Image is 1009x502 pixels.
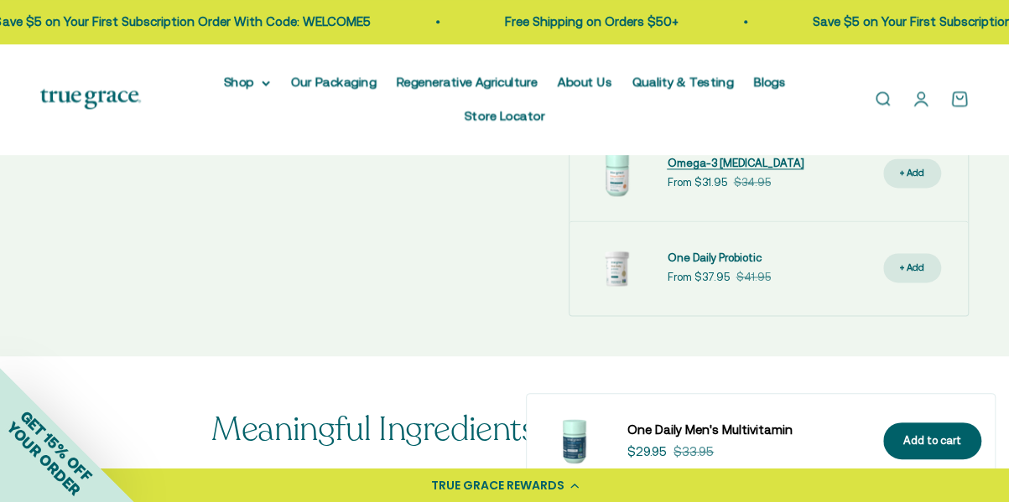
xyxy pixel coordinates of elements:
[667,155,804,173] a: Omega-3 [MEDICAL_DATA]
[900,165,924,181] div: + Add
[674,442,714,462] compare-at-price: $33.95
[667,157,804,169] span: Omega-3 [MEDICAL_DATA]
[667,251,761,264] span: One Daily Probiotic
[431,477,564,494] div: TRUE GRACE REWARDS
[627,420,863,440] a: One Daily Men's Multivitamin
[627,442,667,462] sale-price: $29.95
[557,75,611,89] a: About Us
[883,422,981,460] button: Add to cart
[583,235,650,302] img: Daily Probiotic forDigestive and Immune Support:* - 90 Billion CFU at time of manufacturing (30 B...
[290,75,376,89] a: Our Packaging
[736,269,770,287] compare-at-price: $41.95
[540,407,607,474] img: One Daily Men's Multivitamin
[667,269,729,287] sale-price: From $37.95
[502,14,675,28] a: Free Shipping on Orders $50+
[900,260,924,276] div: + Add
[883,158,941,188] button: + Add
[667,174,726,192] sale-price: From $31.95
[211,410,798,447] p: Meaningful Ingredients at Effective Doses
[17,406,95,484] span: GET 15% OFF
[667,250,770,267] a: One Daily Probiotic
[464,108,544,122] a: Store Locator
[3,418,84,499] span: YOUR ORDER
[223,72,270,92] summary: Shop
[396,75,537,89] a: Regenerative Agriculture
[733,174,770,192] compare-at-price: $34.95
[903,432,961,450] div: Add to cart
[583,140,650,207] img: Omega-3 Fish Oil for Brain, Heart, and Immune Health* Sustainably sourced, wild-caught Alaskan fi...
[883,253,941,282] button: + Add
[753,75,785,89] a: Blogs
[632,75,733,89] a: Quality & Testing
